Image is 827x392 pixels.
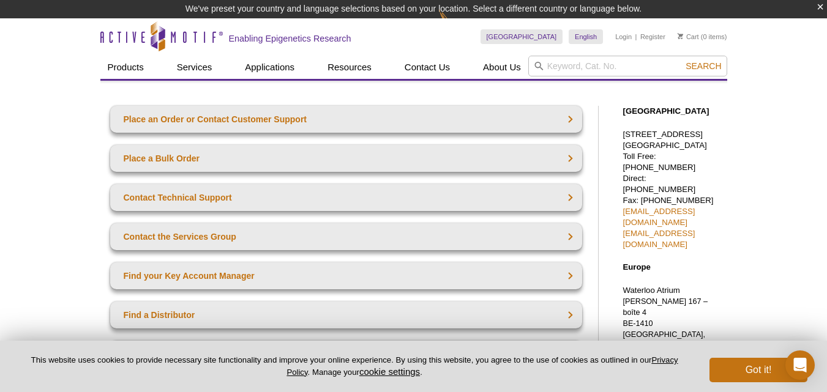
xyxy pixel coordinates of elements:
[640,32,665,41] a: Register
[238,56,302,79] a: Applications
[623,106,709,116] strong: [GEOGRAPHIC_DATA]
[397,56,457,79] a: Contact Us
[623,129,721,250] p: [STREET_ADDRESS] [GEOGRAPHIC_DATA] Toll Free: [PHONE_NUMBER] Direct: [PHONE_NUMBER] Fax: [PHONE_N...
[481,29,563,44] a: [GEOGRAPHIC_DATA]
[623,262,651,272] strong: Europe
[785,350,815,380] div: Open Intercom Messenger
[678,32,699,41] a: Cart
[623,297,708,350] span: [PERSON_NAME] 167 – boîte 4 BE-1410 [GEOGRAPHIC_DATA], [GEOGRAPHIC_DATA]
[709,358,807,382] button: Got it!
[615,32,632,41] a: Login
[110,145,582,172] a: Place a Bulk Order
[678,33,683,39] img: Your Cart
[623,207,695,227] a: [EMAIL_ADDRESS][DOMAIN_NAME]
[110,106,582,133] a: Place an Order or Contact Customer Support
[569,29,603,44] a: English
[110,301,582,328] a: Find a Distributor
[320,56,379,79] a: Resources
[678,29,727,44] li: (0 items)
[476,56,528,79] a: About Us
[623,229,695,249] a: [EMAIL_ADDRESS][DOMAIN_NAME]
[635,29,637,44] li: |
[359,366,420,377] button: cookie settings
[100,56,151,79] a: Products
[110,262,582,289] a: Find your Key Account Manager
[110,184,582,211] a: Contact Technical Support
[682,61,725,72] button: Search
[528,56,727,76] input: Keyword, Cat. No.
[439,9,471,38] img: Change Here
[686,61,721,71] span: Search
[286,355,678,376] a: Privacy Policy
[170,56,220,79] a: Services
[20,355,689,378] p: This website uses cookies to provide necessary site functionality and improve your online experie...
[110,223,582,250] a: Contact the Services Group
[229,33,351,44] h2: Enabling Epigenetics Research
